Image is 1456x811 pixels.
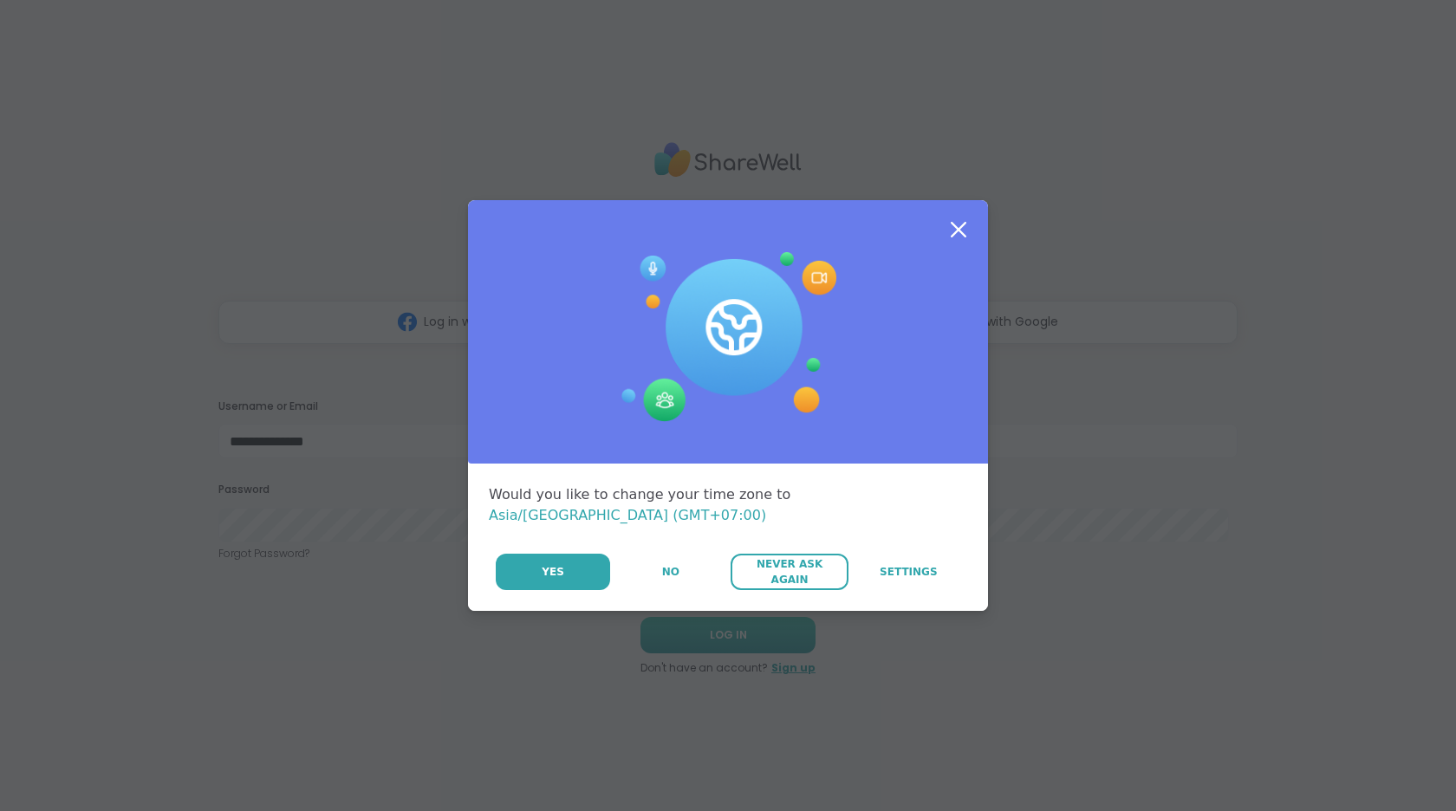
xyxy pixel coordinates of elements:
span: Never Ask Again [739,556,839,587]
span: Settings [880,564,938,580]
button: No [612,554,729,590]
button: Yes [496,554,610,590]
div: Would you like to change your time zone to [489,484,967,526]
span: Yes [542,564,564,580]
a: Settings [850,554,967,590]
span: No [662,564,679,580]
img: Session Experience [620,252,836,422]
button: Never Ask Again [731,554,848,590]
span: Asia/[GEOGRAPHIC_DATA] (GMT+07:00) [489,507,766,523]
